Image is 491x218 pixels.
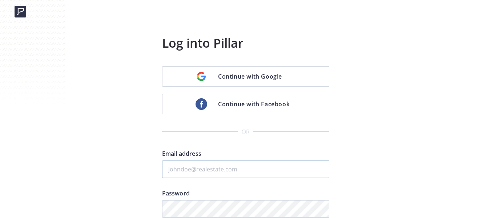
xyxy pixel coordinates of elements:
[162,66,329,87] a: Continue with Google
[238,124,253,139] span: or
[162,94,329,114] a: Continue with Facebook
[162,160,329,178] input: johndoe@realestate.com
[15,6,26,17] img: logo
[162,189,329,200] label: Password
[455,182,482,209] iframe: Drift Widget Chat Controller
[162,34,329,52] h3: Log into Pillar
[162,149,329,160] label: Email address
